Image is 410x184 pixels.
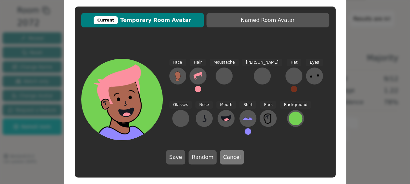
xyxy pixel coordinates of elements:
span: Eyes [306,59,323,66]
button: Cancel [220,150,244,164]
span: [PERSON_NAME] [242,59,282,66]
div: Current [94,16,118,24]
span: Shirt [239,101,256,109]
button: Random [189,150,217,164]
button: CurrentTemporary Room Avatar [81,13,204,27]
button: Named Room Avatar [206,13,329,27]
button: Save [166,150,185,164]
span: Face [169,59,186,66]
span: Hair [190,59,206,66]
span: Glasses [169,101,192,109]
span: Temporary Room Avatar [84,16,201,24]
span: Moustache [210,59,239,66]
span: Ears [260,101,276,109]
span: Hat [287,59,301,66]
span: Background [280,101,311,109]
span: Mouth [216,101,236,109]
span: Nose [195,101,213,109]
span: Named Room Avatar [210,16,326,24]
